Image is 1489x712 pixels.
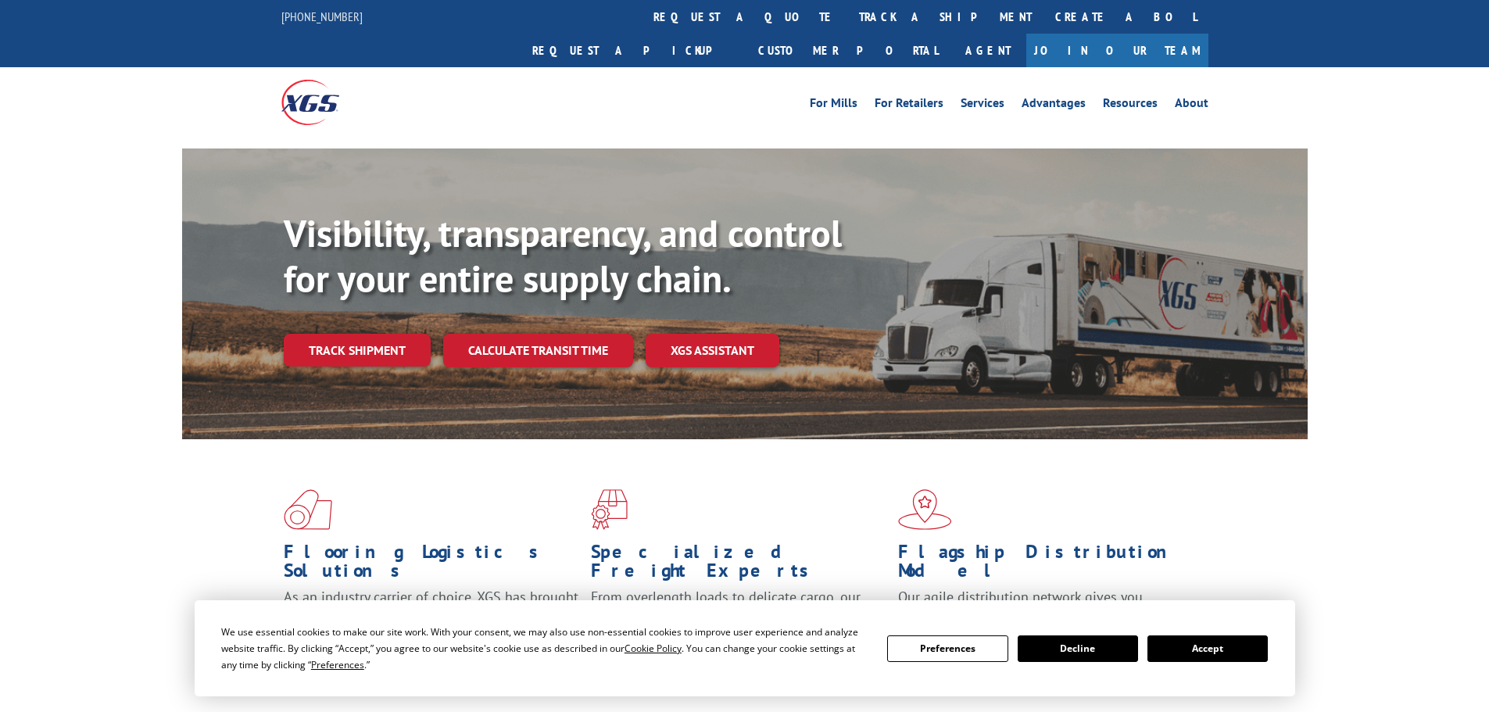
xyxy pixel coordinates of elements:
[284,209,842,302] b: Visibility, transparency, and control for your entire supply chain.
[1147,635,1268,662] button: Accept
[284,334,431,367] a: Track shipment
[591,588,886,657] p: From overlength loads to delicate cargo, our experienced staff knows the best way to move your fr...
[195,600,1295,696] div: Cookie Consent Prompt
[810,97,857,114] a: For Mills
[284,489,332,530] img: xgs-icon-total-supply-chain-intelligence-red
[950,34,1026,67] a: Agent
[221,624,868,673] div: We use essential cookies to make our site work. With your consent, we may also use non-essential ...
[311,658,364,671] span: Preferences
[1103,97,1158,114] a: Resources
[521,34,746,67] a: Request a pickup
[1022,97,1086,114] a: Advantages
[591,542,886,588] h1: Specialized Freight Experts
[898,489,952,530] img: xgs-icon-flagship-distribution-model-red
[898,588,1186,624] span: Our agile distribution network gives you nationwide inventory management on demand.
[898,542,1194,588] h1: Flagship Distribution Model
[646,334,779,367] a: XGS ASSISTANT
[746,34,950,67] a: Customer Portal
[284,542,579,588] h1: Flooring Logistics Solutions
[887,635,1008,662] button: Preferences
[443,334,633,367] a: Calculate transit time
[284,588,578,643] span: As an industry carrier of choice, XGS has brought innovation and dedication to flooring logistics...
[591,489,628,530] img: xgs-icon-focused-on-flooring-red
[875,97,943,114] a: For Retailers
[281,9,363,24] a: [PHONE_NUMBER]
[1018,635,1138,662] button: Decline
[961,97,1004,114] a: Services
[1026,34,1208,67] a: Join Our Team
[625,642,682,655] span: Cookie Policy
[1175,97,1208,114] a: About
